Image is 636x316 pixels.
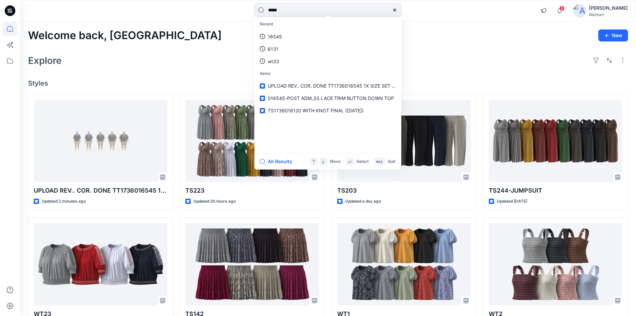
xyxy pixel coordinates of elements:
p: 16545 [268,33,282,40]
p: Items [256,68,400,80]
p: Updated 2 minutes ago [42,198,86,205]
a: WT23 [34,223,167,306]
p: Move [330,158,341,165]
p: TS203 [337,186,471,195]
img: avatar [573,4,586,17]
h2: Explore [28,55,62,66]
div: [PERSON_NAME] [589,4,628,12]
a: UPLOAD REV.. COR. DONE TT1736016545 1X SIZE SET ([DATE]) [256,80,400,92]
h4: Styles [28,79,628,87]
a: TS142 [185,223,319,306]
a: 6131 [256,43,400,55]
button: New [598,29,628,41]
a: wt33 [256,55,400,68]
p: Recent [256,18,400,30]
p: esc [376,158,383,165]
h2: Welcome back, [GEOGRAPHIC_DATA] [28,29,222,42]
p: Quit [388,158,395,165]
p: wt33 [268,58,279,65]
p: Updated 20 hours ago [193,198,236,205]
p: Updated a day ago [345,198,381,205]
a: TS203 [337,100,471,182]
a: 16545 [256,30,400,43]
div: Walmart [589,12,628,17]
p: UPLOAD REV.. COR. DONE TT1736016545 1X SIZE SET ([DATE]) [34,186,167,195]
a: WT2 [489,223,622,306]
a: TS244-JUMPSUIT [489,100,622,182]
a: TS223 [185,100,319,182]
span: 016545-POST ADM_SS LACE TRIM BUTTON DOWN TOP [268,95,394,101]
span: 8 [559,6,565,11]
p: TS223 [185,186,319,195]
p: TS244-JUMPSUIT [489,186,622,195]
a: WT1 [337,223,471,306]
p: 6131 [268,45,278,52]
a: 016545-POST ADM_SS LACE TRIM BUTTON DOWN TOP [256,92,400,104]
p: Select [357,158,369,165]
span: TS1736016120 WITH KNOT FINAL ([DATE]) [268,108,364,113]
button: All Results [260,157,296,166]
a: TS1736016120 WITH KNOT FINAL ([DATE]) [256,104,400,117]
p: Updated [DATE] [497,198,527,205]
span: UPLOAD REV.. COR. DONE TT1736016545 1X SIZE SET ([DATE]) [268,83,410,89]
a: UPLOAD REV.. COR. DONE TT1736016545 1X SIZE SET (12-08-2025) [34,100,167,182]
